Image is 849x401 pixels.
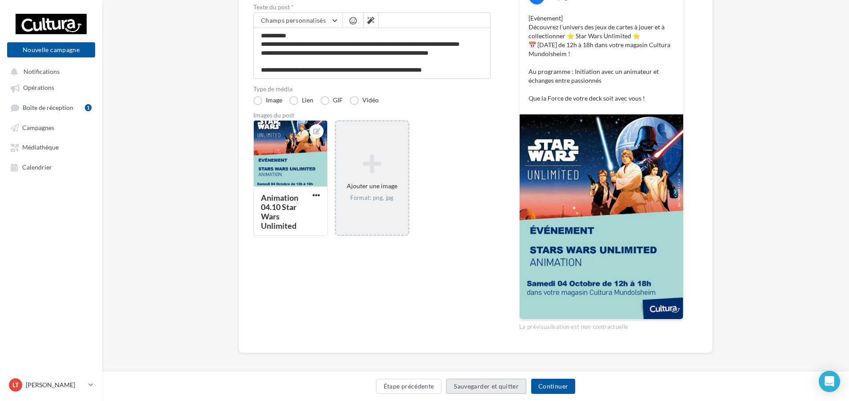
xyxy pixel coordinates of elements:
[253,96,282,105] label: Image
[446,379,526,394] button: Sauvegarder et quitter
[12,381,19,389] span: LT
[320,96,343,105] label: GIF
[5,99,97,116] a: Boîte de réception1
[261,193,298,231] div: Animation 04.10 Star Wars Unlimited
[350,96,379,105] label: Vidéo
[22,163,52,171] span: Calendrier
[376,379,442,394] button: Étape précédente
[253,86,491,92] label: Type de média
[85,104,92,111] div: 1
[819,371,840,392] div: Open Intercom Messenger
[22,144,59,151] span: Médiathèque
[529,14,674,103] p: [Evènement] Découvrez l’univers des jeux de cartes à jouer et à collectionner ⭐ Star Wars Unlimit...
[253,4,491,10] label: Texte du post *
[5,79,97,95] a: Opérations
[531,379,575,394] button: Continuer
[26,381,85,389] p: [PERSON_NAME]
[519,320,684,331] div: La prévisualisation est non-contractuelle
[289,96,313,105] label: Lien
[5,139,97,155] a: Médiathèque
[24,68,60,75] span: Notifications
[23,104,73,111] span: Boîte de réception
[253,112,491,118] div: Images du post
[22,124,54,131] span: Campagnes
[23,84,54,92] span: Opérations
[7,377,95,393] a: LT [PERSON_NAME]
[261,16,326,24] span: Champs personnalisés
[254,13,342,28] button: Champs personnalisés
[7,42,95,57] button: Nouvelle campagne
[5,159,97,175] a: Calendrier
[5,119,97,135] a: Campagnes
